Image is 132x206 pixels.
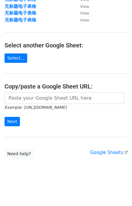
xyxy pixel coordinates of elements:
[102,177,132,206] div: 聊天小组件
[5,92,124,104] input: Paste your Google Sheet URL here
[74,4,89,9] a: View
[80,11,89,15] small: View
[74,10,89,16] a: View
[90,150,127,155] a: Google Sheets
[80,18,89,22] small: View
[5,17,36,23] a: 无标题电子表格
[5,4,36,9] a: 无标题电子表格
[102,177,132,206] iframe: Chat Widget
[5,117,20,126] input: Next
[80,4,89,9] small: View
[5,53,27,63] a: Select...
[5,83,127,90] h4: Copy/paste a Google Sheet URL:
[5,10,36,16] a: 无标题电子表格
[5,149,34,159] a: Need help?
[5,42,127,49] h4: Select another Google Sheet:
[5,105,66,110] small: Example: [URL][DOMAIN_NAME]
[74,17,89,23] a: View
